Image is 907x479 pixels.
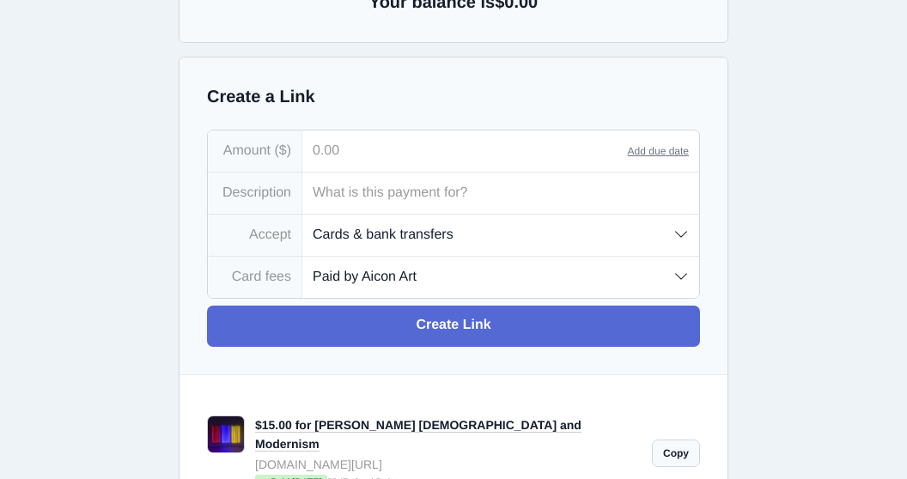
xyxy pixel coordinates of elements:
a: $15.00 for [PERSON_NAME] [DEMOGRAPHIC_DATA] and Modernism [255,418,581,452]
input: 0.00 [302,130,628,172]
div: Card fees [208,257,302,298]
a: Add due date [628,145,689,157]
a: Copy [652,440,700,467]
a: Create Link [207,306,700,347]
p: [PERSON_NAME][DEMOGRAPHIC_DATA] and Modernism [314,276,668,322]
a: Google Pay [432,385,550,426]
div: [DOMAIN_NAME][URL] [255,455,642,474]
div: Amount ($) [208,130,302,172]
input: What is this payment for? [302,173,699,214]
p: $15.00 [314,325,668,346]
div: Description [208,173,302,214]
h2: Create a Link [207,85,700,109]
img: images%2Flogos%2FTYOyB6sLl5fUmEpzRAw02zntGkB2-logo.jpg [375,103,607,199]
div: Accept [208,215,302,256]
a: Bank transfer [551,385,668,426]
